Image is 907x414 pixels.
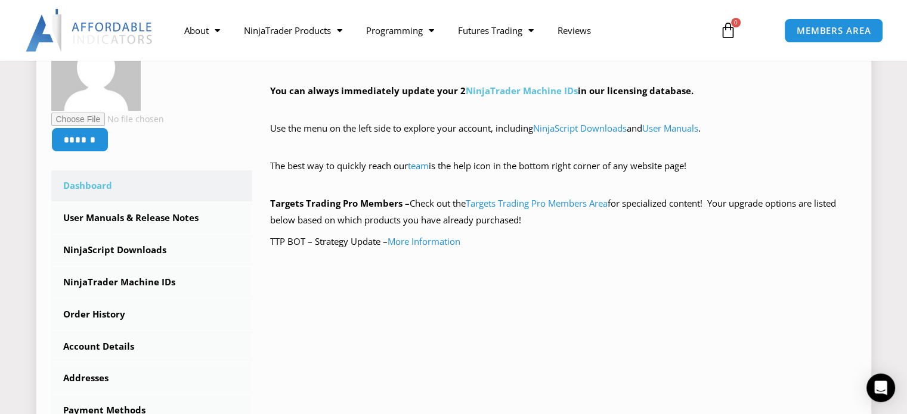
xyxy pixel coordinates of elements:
[172,17,708,44] nav: Menu
[642,122,698,134] a: User Manuals
[702,13,754,48] a: 0
[51,331,253,362] a: Account Details
[533,122,627,134] a: NinjaScript Downloads
[546,17,603,44] a: Reviews
[784,18,884,43] a: MEMBERS AREA
[270,120,856,154] p: Use the menu on the left side to explore your account, including and .
[51,299,253,330] a: Order History
[270,234,856,250] p: TTP BOT – Strategy Update –
[232,17,354,44] a: NinjaTrader Products
[26,9,154,52] img: LogoAI | Affordable Indicators – NinjaTrader
[466,197,608,209] a: Targets Trading Pro Members Area
[866,373,895,402] div: Open Intercom Messenger
[270,85,694,97] strong: You can always immediately update your 2 in our licensing database.
[354,17,446,44] a: Programming
[51,21,141,111] img: 7d42f626ed05f3726513d8fc7e18b9a2d6cb4145d8e4f3d9793223588d7d4e7f
[270,197,410,209] strong: Targets Trading Pro Members –
[446,17,546,44] a: Futures Trading
[51,235,253,266] a: NinjaScript Downloads
[51,267,253,298] a: NinjaTrader Machine IDs
[466,85,578,97] a: NinjaTrader Machine IDs
[388,235,460,247] a: More Information
[51,203,253,234] a: User Manuals & Release Notes
[270,195,856,229] p: Check out the for specialized content! Your upgrade options are listed below based on which produ...
[172,17,232,44] a: About
[51,170,253,201] a: Dashboard
[797,26,871,35] span: MEMBERS AREA
[270,26,856,250] div: Hey ! Welcome to the Members Area. Thank you for being a valuable customer!
[270,158,856,191] p: The best way to quickly reach our is the help icon in the bottom right corner of any website page!
[731,18,741,27] span: 0
[51,363,253,394] a: Addresses
[408,160,429,172] a: team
